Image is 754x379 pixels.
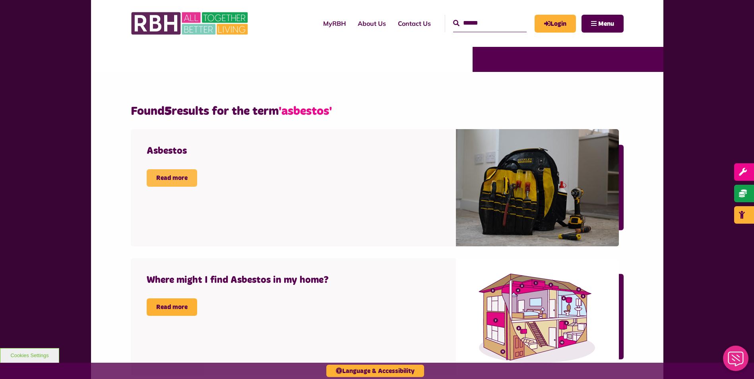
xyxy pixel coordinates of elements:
[147,298,197,316] a: Read more Where might I find Asbestos in my home?
[392,13,437,34] a: Contact Us
[456,129,619,246] img: SAZMEDIA RBH 23FEB2024 45
[279,105,332,117] span: 'asbestos'
[456,258,619,375] img: Asbestos Home
[317,13,352,34] a: MyRBH
[131,104,624,119] h2: Found results for the term
[326,365,424,377] button: Language & Accessibility
[165,105,172,117] strong: 5
[147,169,197,187] a: Read more Asbestos
[535,15,576,33] a: MyRBH
[131,8,250,39] img: RBH
[598,21,614,27] span: Menu
[352,13,392,34] a: About Us
[718,343,754,379] iframe: Netcall Web Assistant for live chat
[581,15,624,33] button: Navigation
[147,274,392,286] h4: Where might I find Asbestos in my home?
[453,15,527,32] input: Search
[147,145,392,157] h4: Asbestos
